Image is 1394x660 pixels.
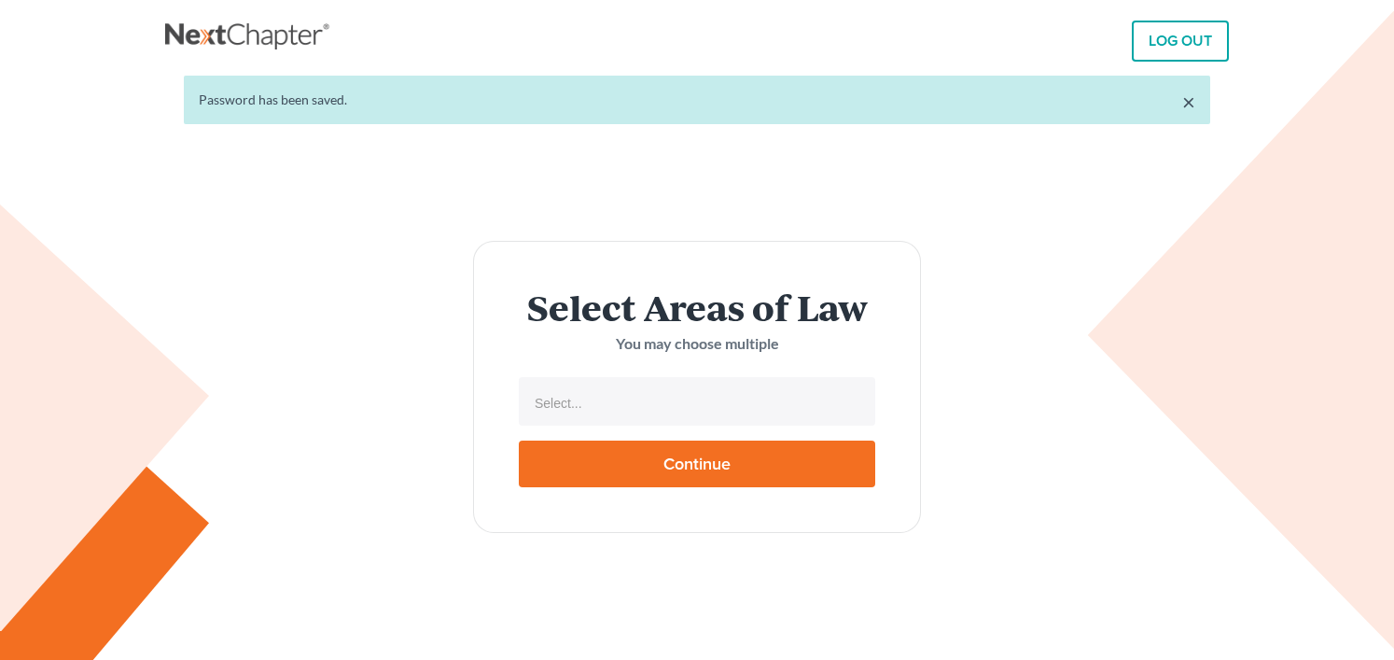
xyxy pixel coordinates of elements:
[1132,21,1229,62] a: LOG OUT
[519,333,875,355] p: You may choose multiple
[1182,91,1195,113] a: ×
[199,91,1195,109] div: Password has been saved.
[519,441,875,487] input: Continue
[519,287,875,326] h2: Select Areas of Law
